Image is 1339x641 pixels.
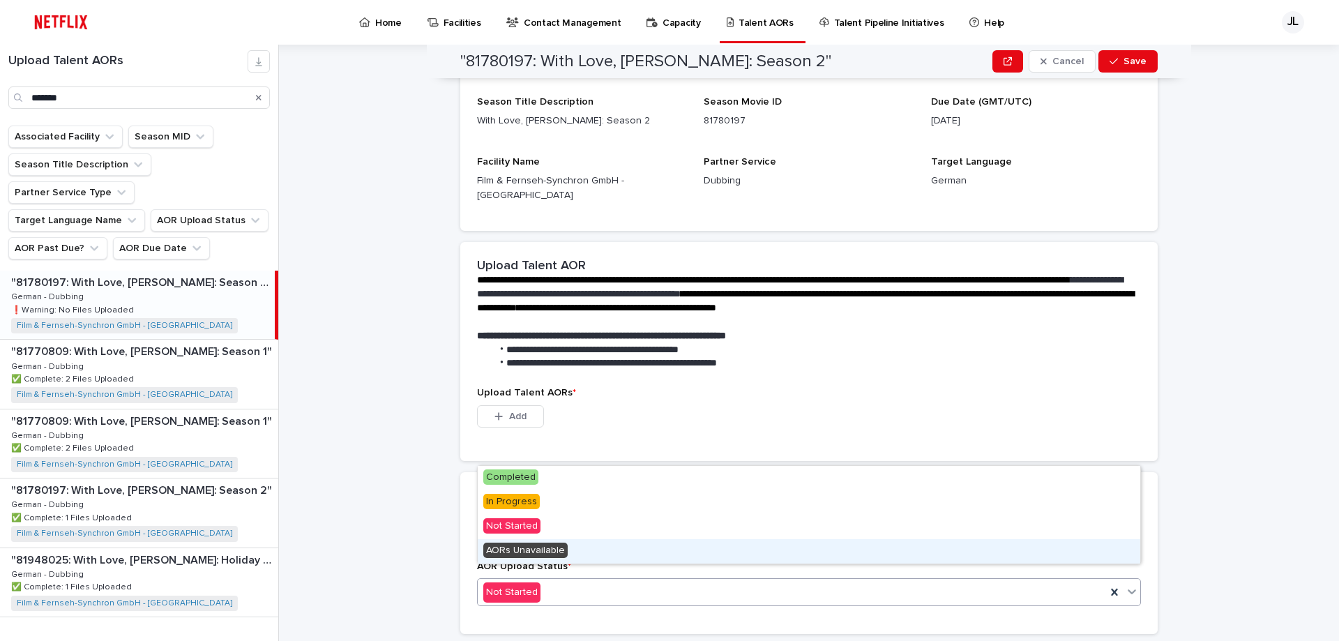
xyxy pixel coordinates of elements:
[17,598,232,608] a: Film & Fernseh-Synchron GmbH - [GEOGRAPHIC_DATA]
[8,86,270,109] input: Search
[11,273,272,289] p: "81780197: With Love, [PERSON_NAME]: Season 2"
[17,321,232,331] a: Film & Fernseh-Synchron GmbH - [GEOGRAPHIC_DATA]
[704,97,782,107] span: Season Movie ID
[483,518,540,534] span: Not Started
[8,153,151,176] button: Season Title Description
[1282,11,1304,33] div: JL
[477,388,576,398] span: Upload Talent AORs
[931,114,1141,128] p: [DATE]
[509,412,527,421] span: Add
[17,460,232,469] a: Film & Fernseh-Synchron GmbH - [GEOGRAPHIC_DATA]
[8,237,107,259] button: AOR Past Due?
[11,567,86,580] p: German - Dubbing
[460,52,831,72] h2: "81780197: With Love, [PERSON_NAME]: Season 2"
[151,209,268,232] button: AOR Upload Status
[931,157,1012,167] span: Target Language
[11,359,86,372] p: German - Dubbing
[477,561,571,571] span: AOR Upload Status
[11,481,275,497] p: "81780197: With Love, [PERSON_NAME]: Season 2"
[704,114,914,128] p: 81780197
[8,126,123,148] button: Associated Facility
[1052,56,1084,66] span: Cancel
[11,441,137,453] p: ✅ Complete: 2 Files Uploaded
[477,259,586,274] h2: Upload Talent AOR
[477,97,593,107] span: Season Title Description
[1124,56,1147,66] span: Save
[477,174,687,203] p: Film & Fernseh-Synchron GmbH - [GEOGRAPHIC_DATA]
[477,405,544,428] button: Add
[17,390,232,400] a: Film & Fernseh-Synchron GmbH - [GEOGRAPHIC_DATA]
[128,126,213,148] button: Season MID
[11,428,86,441] p: German - Dubbing
[483,543,568,558] span: AORs Unavailable
[1029,50,1096,73] button: Cancel
[478,466,1140,490] div: Completed
[8,54,248,69] h1: Upload Talent AORs
[11,289,86,302] p: German - Dubbing
[483,469,538,485] span: Completed
[478,539,1140,564] div: AORs Unavailable
[28,8,94,36] img: ifQbXi3ZQGMSEF7WDB7W
[113,237,210,259] button: AOR Due Date
[704,174,914,188] p: Dubbing
[11,303,137,315] p: ❗️Warning: No Files Uploaded
[483,494,540,509] span: In Progress
[478,515,1140,539] div: Not Started
[483,582,540,603] div: Not Started
[11,372,137,384] p: ✅ Complete: 2 Files Uploaded
[1098,50,1158,73] button: Save
[11,580,135,592] p: ✅ Complete: 1 Files Uploaded
[11,497,86,510] p: German - Dubbing
[8,181,135,204] button: Partner Service Type
[931,97,1031,107] span: Due Date (GMT/UTC)
[11,412,275,428] p: "81770809: With Love, [PERSON_NAME]: Season 1"
[704,157,776,167] span: Partner Service
[931,174,1141,188] p: German
[477,114,687,128] p: With Love, [PERSON_NAME]: Season 2
[8,209,145,232] button: Target Language Name
[477,157,540,167] span: Facility Name
[478,490,1140,515] div: In Progress
[11,511,135,523] p: ✅ Complete: 1 Files Uploaded
[11,551,275,567] p: "81948025: With Love, Meghan: Holiday Celebration"
[11,342,275,359] p: "81770809: With Love, [PERSON_NAME]: Season 1"
[17,529,232,538] a: Film & Fernseh-Synchron GmbH - [GEOGRAPHIC_DATA]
